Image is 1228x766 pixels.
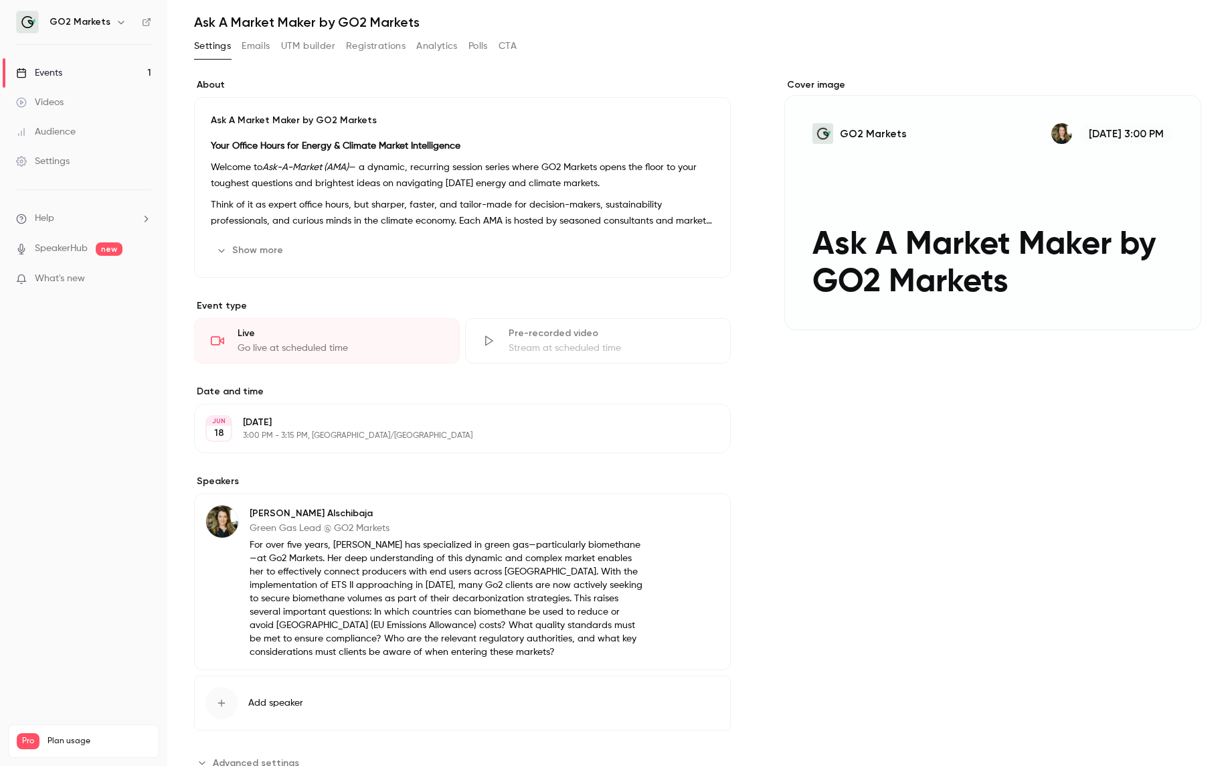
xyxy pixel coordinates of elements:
[194,299,731,313] p: Event type
[211,159,714,191] p: Welcome to — a dynamic, recurring session series where GO2 Markets opens the floor to your toughe...
[784,78,1201,92] label: Cover image
[250,522,644,535] p: Green Gas Lead @ GO2 Markets
[194,676,731,731] button: Add speaker
[214,427,224,440] p: 18
[250,507,644,520] p: [PERSON_NAME] Alschibaja
[248,696,303,710] span: Add speaker
[48,736,151,747] span: Plan usage
[50,15,110,29] h6: GO2 Markets
[206,506,238,538] img: Lisa Alschibaja
[16,66,62,80] div: Events
[238,341,443,355] div: Go live at scheduled time
[509,341,714,355] div: Stream at scheduled time
[262,163,349,172] em: Ask-A-Market (AMA)
[35,242,88,256] a: SpeakerHub
[784,78,1201,330] section: Cover image
[346,35,406,57] button: Registrations
[211,141,460,151] strong: Your Office Hours for Energy & Climate Market Intelligence
[468,35,488,57] button: Polls
[17,11,38,33] img: GO2 Markets
[194,493,731,670] div: Lisa Alschibaja[PERSON_NAME] AlschibajaGreen Gas Lead @ GO2 MarketsFor over five years, [PERSON_N...
[242,35,270,57] button: Emails
[35,272,85,286] span: What's new
[243,416,660,429] p: [DATE]
[211,197,714,229] p: Think of it as expert office hours, but sharper, faster, and tailor-made for decision-makers, sus...
[194,318,460,364] div: LiveGo live at scheduled time
[194,35,231,57] button: Settings
[207,416,231,426] div: JUN
[499,35,517,57] button: CTA
[17,733,39,749] span: Pro
[281,35,335,57] button: UTM builder
[509,327,714,340] div: Pre-recorded video
[194,385,731,398] label: Date and time
[194,78,731,92] label: About
[96,242,122,256] span: new
[135,273,151,285] iframe: Noticeable Trigger
[250,538,644,659] p: For over five years, [PERSON_NAME] has specialized in green gas—particularly biomethane—at Go2 Ma...
[16,125,76,139] div: Audience
[243,431,660,441] p: 3:00 PM - 3:15 PM, [GEOGRAPHIC_DATA]/[GEOGRAPHIC_DATA]
[238,327,443,340] div: Live
[35,212,54,226] span: Help
[16,212,151,226] li: help-dropdown-opener
[465,318,731,364] div: Pre-recorded videoStream at scheduled time
[416,35,458,57] button: Analytics
[16,96,64,109] div: Videos
[194,475,731,488] label: Speakers
[211,114,714,127] p: Ask A Market Maker by GO2 Markets
[211,240,291,261] button: Show more
[194,14,1201,30] h1: Ask A Market Maker by GO2 Markets
[16,155,70,168] div: Settings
